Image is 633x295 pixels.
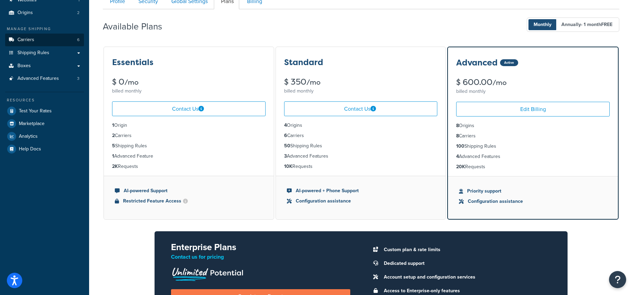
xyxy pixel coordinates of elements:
strong: 2K [112,163,118,170]
h3: Essentials [112,58,154,67]
h2: Available Plans [103,22,172,32]
strong: 5 [112,142,115,149]
span: 3 [77,76,80,82]
span: Analytics [19,134,38,139]
li: Carriers [456,132,610,140]
li: Configuration assistance [287,197,435,205]
li: Requests [456,163,610,171]
div: $ 0 [112,78,266,86]
a: Advanced Features 3 [5,72,84,85]
div: billed monthly [456,87,610,96]
strong: 50 [284,142,290,149]
strong: 100 [456,143,464,150]
strong: 20K [456,163,465,170]
span: Boxes [17,63,31,69]
strong: 2 [112,132,115,139]
a: Contact Us [112,101,266,116]
a: Test Your Rates [5,105,84,117]
span: Test Your Rates [19,108,52,114]
li: Priority support [459,187,607,195]
span: 2 [77,10,80,16]
a: Edit Billing [456,102,610,116]
li: Shipping Rules [284,142,438,150]
strong: 1 [112,122,114,129]
li: Advanced Features [5,72,84,85]
div: Manage Shipping [5,26,84,32]
strong: 4 [456,153,459,160]
li: Requests [112,163,266,170]
strong: 10K [284,163,292,170]
small: /mo [306,77,320,87]
div: billed monthly [112,86,266,96]
strong: 1 [112,152,114,160]
li: Origins [456,122,610,130]
a: Marketplace [5,118,84,130]
p: Contact us for pricing [171,252,350,262]
a: Carriers 6 [5,34,84,46]
small: /mo [492,78,507,87]
div: Resources [5,97,84,103]
span: Advanced Features [17,76,59,82]
li: Origins [5,7,84,19]
li: Carriers [112,132,266,139]
span: 6 [77,37,80,43]
li: Requests [284,163,438,170]
strong: 3 [284,152,287,160]
span: Help Docs [19,146,41,152]
strong: 8 [456,132,459,139]
button: Monthly Annually- 1 monthFREE [527,17,619,32]
b: FREE [601,21,612,28]
h3: Advanced [456,58,498,67]
li: Advanced Features [284,152,438,160]
a: Help Docs [5,143,84,155]
li: Origins [284,122,438,129]
li: Custom plan & rate limits [380,245,551,255]
a: Analytics [5,130,84,143]
a: Shipping Rules [5,47,84,59]
h2: Enterprise Plans [171,242,350,252]
strong: 8 [456,122,459,129]
a: Origins 2 [5,7,84,19]
li: Carriers [284,132,438,139]
h3: Standard [284,58,323,67]
li: Shipping Rules [112,142,266,150]
span: Origins [17,10,33,16]
li: AI-powered Support [115,187,263,195]
li: Origin [112,122,266,129]
button: Open Resource Center [609,271,626,288]
strong: 6 [284,132,287,139]
li: Carriers [5,34,84,46]
span: Marketplace [19,121,45,127]
span: Monthly [528,19,557,30]
span: Annually [556,19,618,30]
li: Dedicated support [380,259,551,268]
div: billed monthly [284,86,438,96]
div: Active [500,59,518,66]
li: Configuration assistance [459,198,607,205]
span: Carriers [17,37,34,43]
li: AI-powered + Phone Support [287,187,435,195]
small: /mo [124,77,138,87]
div: $ 350 [284,78,438,86]
strong: 4 [284,122,287,129]
div: $ 600.00 [456,78,610,87]
li: Advanced Features [456,153,610,160]
li: Shipping Rules [456,143,610,150]
span: - 1 month [581,21,612,28]
li: Restricted Feature Access [115,197,263,205]
a: Boxes [5,60,84,72]
a: Contact Us [284,101,438,116]
li: Account setup and configuration services [380,272,551,282]
img: Unlimited Potential [171,265,244,281]
li: Advanced Feature [112,152,266,160]
span: Shipping Rules [17,50,49,56]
